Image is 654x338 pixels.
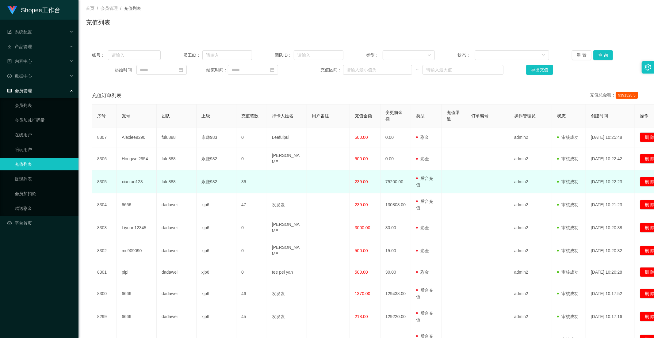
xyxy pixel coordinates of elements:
span: 审核成功 [557,202,579,207]
i: 图标: check-circle-o [7,74,12,78]
td: 15.00 [381,239,411,262]
span: 操作 [640,113,648,118]
span: 后台充值 [416,176,433,187]
td: xjp6 [197,305,236,328]
td: 永赚982 [197,170,236,193]
span: 产品管理 [7,44,32,49]
td: [PERSON_NAME] [267,147,307,170]
span: 员工ID： [183,52,202,59]
i: 图标: down [427,53,431,58]
td: 130808.00 [381,193,411,216]
td: 30.00 [381,216,411,239]
td: 75200.00 [381,170,411,193]
span: 充值金额 [355,113,372,118]
td: 8299 [92,305,117,328]
td: [DATE] 10:17:16 [586,305,635,328]
input: 请输入 [294,50,343,60]
span: 账号 [122,113,130,118]
td: xjp6 [197,239,236,262]
span: 团队ID： [275,52,294,59]
td: Hongwei2954 [117,147,157,170]
span: 序号 [97,113,106,118]
td: mc909090 [117,239,157,262]
td: 8300 [92,282,117,305]
td: [DATE] 10:20:28 [586,262,635,282]
span: 500.00 [355,248,368,253]
td: 0 [236,127,267,147]
td: 46 [236,282,267,305]
td: 8306 [92,147,117,170]
a: 图标: dashboard平台首页 [7,217,74,229]
span: 3000.00 [355,225,370,230]
span: 彩金 [416,135,429,140]
i: 图标: calendar [270,68,274,72]
a: 陪玩用户 [15,143,74,156]
td: dadawei [157,305,197,328]
td: 0 [236,147,267,170]
td: [DATE] 10:25:48 [586,127,635,147]
td: pipi [117,262,157,282]
td: admin2 [509,262,552,282]
td: dadawei [157,262,197,282]
td: 发发发 [267,305,307,328]
td: [DATE] 10:22:42 [586,147,635,170]
td: fulu888 [157,170,197,193]
span: 订单编号 [471,113,488,118]
i: 图标: down [542,53,545,58]
td: 8302 [92,239,117,262]
td: Alexlee9290 [117,127,157,147]
td: admin2 [509,239,552,262]
input: 请输入最大值 [423,65,503,75]
td: xiaotao123 [117,170,157,193]
span: 后台充值 [416,199,433,210]
input: 请输入最小值为 [343,65,412,75]
td: 36 [236,170,267,193]
td: [PERSON_NAME] [267,216,307,239]
td: 0 [236,262,267,282]
td: 8303 [92,216,117,239]
button: 查 询 [593,50,613,60]
span: 审核成功 [557,135,579,140]
h1: Shopee工作台 [21,0,60,20]
span: 审核成功 [557,270,579,275]
span: 审核成功 [557,156,579,161]
td: Leefuipui [267,127,307,147]
td: [DATE] 10:20:32 [586,239,635,262]
div: 充值总金额： [590,92,641,99]
i: 图标: form [7,30,12,34]
span: 状态 [557,113,566,118]
span: 239.00 [355,179,368,184]
span: 审核成功 [557,291,579,296]
span: ~ [412,67,423,73]
td: admin2 [509,147,552,170]
button: 重 置 [572,50,591,60]
td: 6666 [117,193,157,216]
td: admin2 [509,282,552,305]
td: 8305 [92,170,117,193]
td: 0 [236,216,267,239]
td: dadawei [157,239,197,262]
span: 充值列表 [124,6,141,11]
span: 218.00 [355,314,368,319]
td: 发发发 [267,282,307,305]
span: 彩金 [416,248,429,253]
td: xjp6 [197,262,236,282]
td: 0.00 [381,147,411,170]
i: 图标: setting [644,64,651,70]
td: admin2 [509,127,552,147]
td: 发发发 [267,193,307,216]
img: logo.9652507e.png [7,6,17,15]
span: 用户备注 [312,113,329,118]
td: xjp6 [197,193,236,216]
a: 在线用户 [15,129,74,141]
span: 数据中心 [7,74,32,78]
span: / [97,6,98,11]
span: 内容中心 [7,59,32,64]
span: 审核成功 [557,248,579,253]
td: dadawei [157,193,197,216]
td: tee pei yan [267,262,307,282]
span: 团队 [162,113,170,118]
td: 6666 [117,305,157,328]
a: 会员加减打码量 [15,114,74,126]
span: 审核成功 [557,179,579,184]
